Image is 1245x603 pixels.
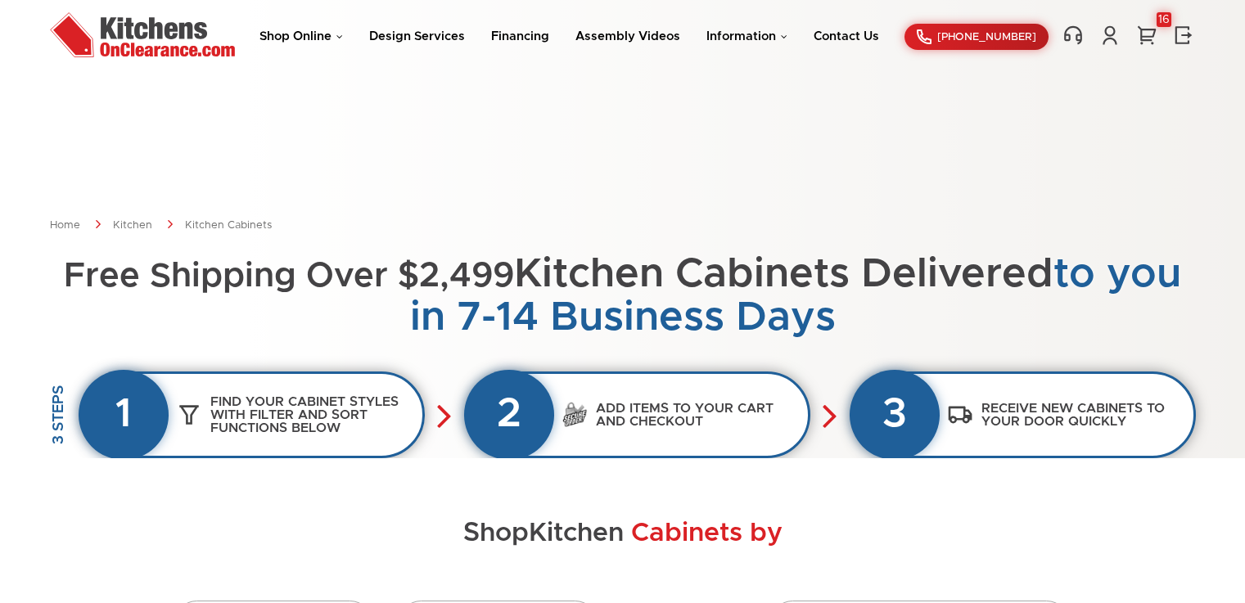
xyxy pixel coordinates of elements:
[631,520,783,547] span: Cabinets by
[850,370,940,460] div: 3
[410,254,1182,338] span: to you in 7-14 Business Days
[50,220,80,231] a: Home
[973,394,1193,436] h3: Receive new cabinets to your door quickly
[575,30,680,43] a: Assembly Videos
[369,30,465,43] a: Design Services
[79,370,169,460] div: 1
[50,12,235,57] img: Kitchens On Clearance
[937,32,1036,43] span: [PHONE_NUMBER]
[529,520,624,547] span: Kitchen
[1134,25,1159,46] a: 16
[50,520,1196,548] h2: Shop
[588,394,808,436] h3: Add items to your cart and checkout
[64,259,514,294] small: Free Shipping Over $2,499
[113,220,152,231] a: Kitchen
[49,385,68,444] h2: 3 STEPS
[259,30,343,43] a: Shop Online
[706,30,787,43] a: Information
[904,24,1049,50] a: [PHONE_NUMBER]
[814,30,879,43] a: Contact Us
[1157,12,1171,27] div: 16
[491,30,549,43] a: Financing
[464,370,554,460] div: 2
[185,220,272,231] a: Kitchen Cabinets
[202,387,422,443] h3: Find your cabinet styles with filter and sort functions below
[50,253,1196,339] h1: Kitchen Cabinets Delivered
